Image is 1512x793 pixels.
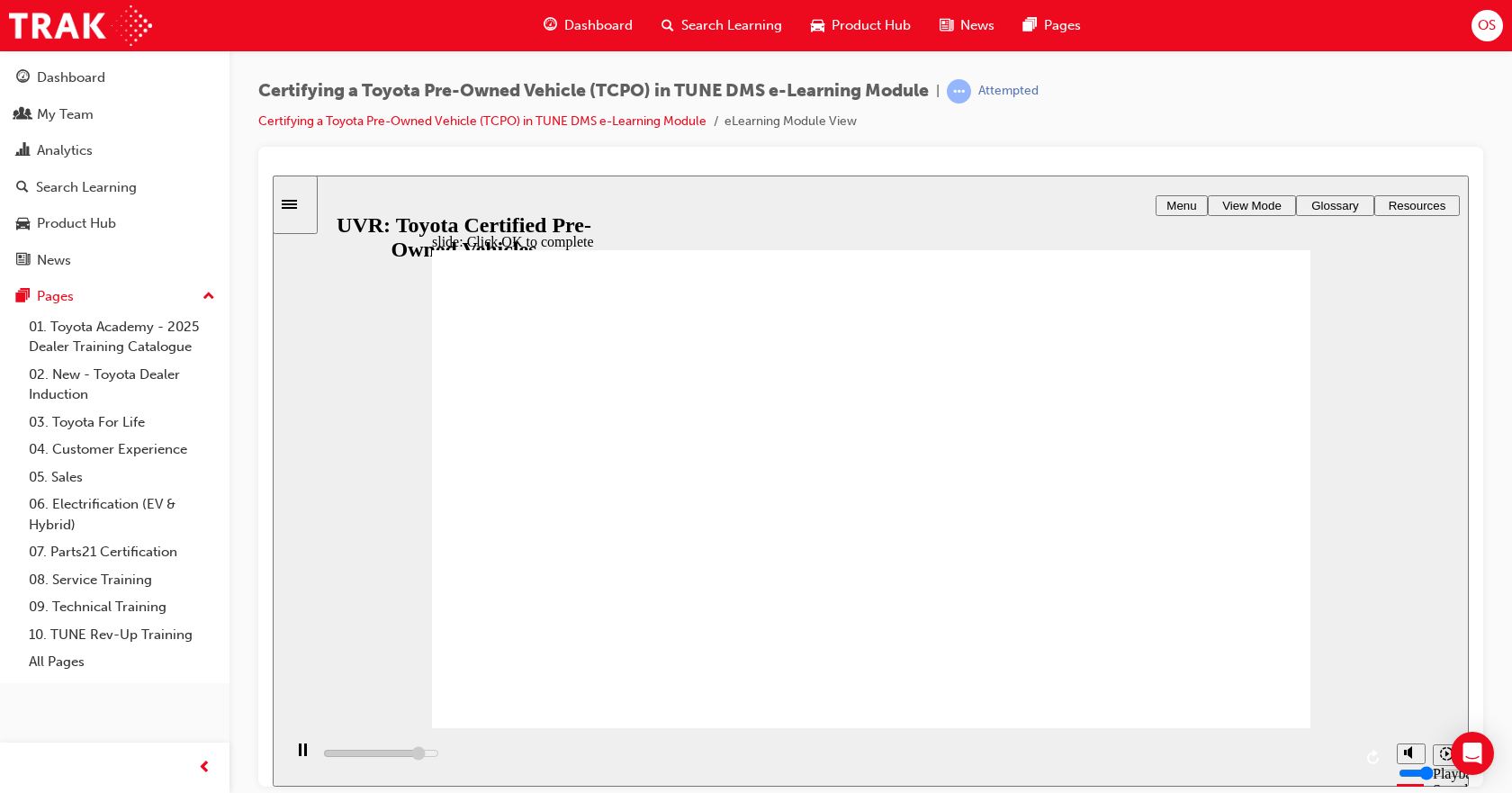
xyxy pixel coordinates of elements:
[1023,20,1102,41] button: Glossary
[947,79,971,104] span: learningRecordVerb_ATTEMPT-icon
[16,289,30,305] span: pages-icon
[1478,15,1496,36] span: OS
[647,7,796,44] a: search-iconSearch Learning
[37,286,74,307] div: Pages
[37,140,93,161] div: Analytics
[1160,569,1188,590] button: playback speed
[1451,732,1494,775] div: Open Intercom Messenger
[936,81,940,102] span: |
[1124,568,1153,589] button: volume
[564,15,633,36] span: Dashboard
[22,361,222,409] a: 02. New - Toyota Dealer Induction
[36,177,137,198] div: Search Learning
[940,14,953,37] span: news-icon
[22,464,222,491] a: 05. Sales
[960,15,994,36] span: News
[22,409,222,437] a: 03. Toyota For Life
[935,20,1023,41] button: View Mode
[198,757,211,779] span: prev-icon
[22,566,222,594] a: 08. Service Training
[1471,10,1503,41] button: OS
[7,171,222,204] a: Search Learning
[978,83,1039,100] div: Attempted
[925,7,1009,44] a: news-iconNews
[22,593,222,621] a: 09. Technical Training
[7,134,222,167] a: Analytics
[16,107,30,123] span: people-icon
[1115,553,1187,611] div: misc controls
[258,81,929,102] span: Certifying a Toyota Pre-Owned Vehicle (TCPO) in TUNE DMS e-Learning Module
[16,180,29,196] span: search-icon
[37,68,105,88] div: Dashboard
[1009,7,1095,44] a: pages-iconPages
[681,15,782,36] span: Search Learning
[7,280,222,313] button: Pages
[9,567,40,598] button: play/pause
[22,538,222,566] a: 07. Parts21 Certification
[529,7,647,44] a: guage-iconDashboard
[37,213,116,234] div: Product Hub
[661,14,674,37] span: search-icon
[883,20,935,41] button: Menu
[9,5,152,46] img: Trak
[544,14,557,37] span: guage-icon
[22,491,222,538] a: 06. Electrification (EV & Hybrid)
[22,621,222,649] a: 10. TUNE Rev-Up Training
[894,23,923,37] span: Menu
[16,70,30,86] span: guage-icon
[811,14,824,37] span: car-icon
[1039,23,1086,37] span: Glossary
[258,113,706,129] a: Certifying a Toyota Pre-Owned Vehicle (TCPO) in TUNE DMS e-Learning Module
[832,15,911,36] span: Product Hub
[1126,590,1242,605] input: volume
[37,104,94,125] div: My Team
[50,571,166,585] input: slide progress
[16,253,30,269] span: news-icon
[16,143,30,159] span: chart-icon
[7,98,222,131] a: My Team
[1044,15,1081,36] span: Pages
[7,244,222,277] a: News
[1160,590,1187,623] div: Playback Speed
[7,58,222,280] button: DashboardMy TeamAnalyticsSearch LearningProduct HubNews
[9,553,1115,611] div: playback controls
[16,216,30,232] span: car-icon
[202,285,215,309] span: up-icon
[1023,14,1037,37] span: pages-icon
[37,250,71,271] div: News
[1116,23,1174,37] span: Resources
[22,313,222,361] a: 01. Toyota Academy - 2025 Dealer Training Catalogue
[1102,20,1187,41] button: Resources
[724,112,857,132] li: eLearning Module View
[22,436,222,464] a: 04. Customer Experience
[7,61,222,95] a: Dashboard
[1088,569,1115,596] button: replay
[796,7,925,44] a: car-iconProduct Hub
[949,23,1009,37] span: View Mode
[22,648,222,676] a: All Pages
[7,207,222,240] a: Product Hub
